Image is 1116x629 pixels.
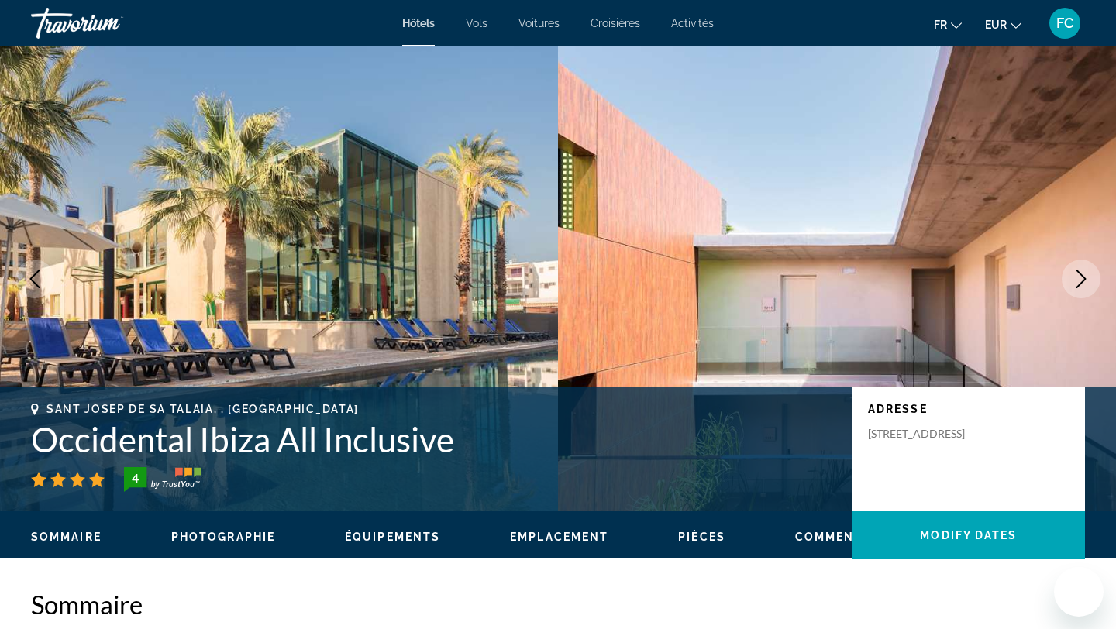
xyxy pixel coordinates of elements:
[671,17,714,29] a: Activités
[15,260,54,298] button: Previous image
[171,530,275,544] button: Photographie
[510,530,608,544] button: Emplacement
[31,530,102,544] button: Sommaire
[985,13,1021,36] button: Change currency
[1062,260,1100,298] button: Next image
[934,19,947,31] span: fr
[345,531,440,543] span: Équipements
[171,531,275,543] span: Photographie
[795,530,901,544] button: Commentaires
[1054,567,1104,617] iframe: Bouton de lancement de la fenêtre de messagerie
[868,427,992,441] p: [STREET_ADDRESS]
[46,403,359,415] span: Sant Josep De Sa Talaia, , [GEOGRAPHIC_DATA]
[920,529,1017,541] span: Modify Dates
[795,531,901,543] span: Commentaires
[868,403,1069,415] p: Adresse
[518,17,560,29] a: Voitures
[402,17,435,29] a: Hôtels
[934,13,962,36] button: Change language
[345,530,440,544] button: Équipements
[1056,15,1073,31] span: FC
[678,530,725,544] button: Pièces
[119,469,150,487] div: 4
[31,3,186,43] a: Travorium
[31,531,102,543] span: Sommaire
[852,511,1085,559] button: Modify Dates
[985,19,1007,31] span: EUR
[1045,7,1085,40] button: User Menu
[466,17,487,29] a: Vols
[510,531,608,543] span: Emplacement
[31,589,1085,620] h2: Sommaire
[124,467,201,492] img: TrustYou guest rating badge
[31,419,837,459] h1: Occidental Ibiza All Inclusive
[678,531,725,543] span: Pièces
[591,17,640,29] a: Croisières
